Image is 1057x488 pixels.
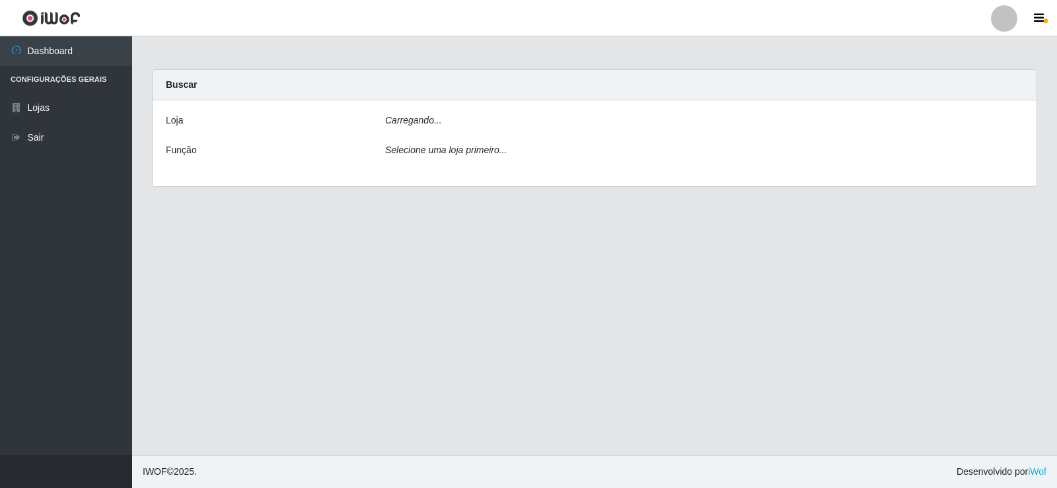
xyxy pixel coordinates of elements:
[957,465,1046,479] span: Desenvolvido por
[166,114,183,127] label: Loja
[1028,466,1046,477] a: iWof
[385,145,507,155] i: Selecione uma loja primeiro...
[166,79,197,90] strong: Buscar
[143,466,167,477] span: IWOF
[166,143,197,157] label: Função
[22,10,81,26] img: CoreUI Logo
[385,115,442,125] i: Carregando...
[143,465,197,479] span: © 2025 .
